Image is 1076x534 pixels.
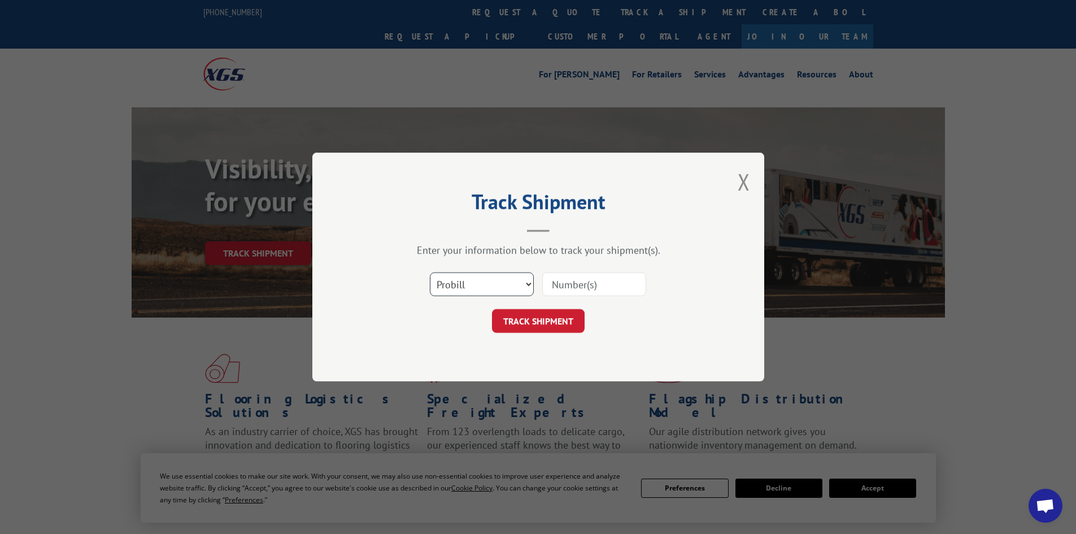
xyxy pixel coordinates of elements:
button: TRACK SHIPMENT [492,309,585,333]
a: Open chat [1029,489,1062,523]
button: Close modal [738,167,750,197]
div: Enter your information below to track your shipment(s). [369,244,708,257]
input: Number(s) [542,272,646,296]
h2: Track Shipment [369,194,708,215]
